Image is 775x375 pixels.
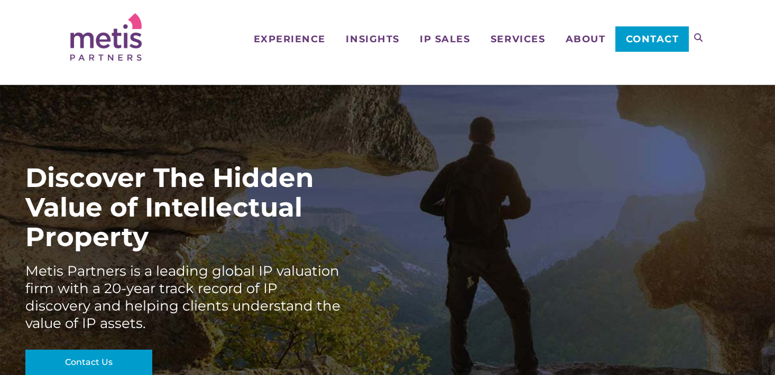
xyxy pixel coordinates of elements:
[254,34,326,44] span: Experience
[25,262,343,332] div: Metis Partners is a leading global IP valuation firm with a 20-year track record of IP discovery ...
[566,34,606,44] span: About
[25,163,343,252] div: Discover The Hidden Value of Intellectual Property
[626,34,679,44] span: Contact
[420,34,470,44] span: IP Sales
[70,13,142,61] img: Metis Partners
[491,34,545,44] span: Services
[346,34,399,44] span: Insights
[615,26,689,52] a: Contact
[25,350,152,375] a: Contact Us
